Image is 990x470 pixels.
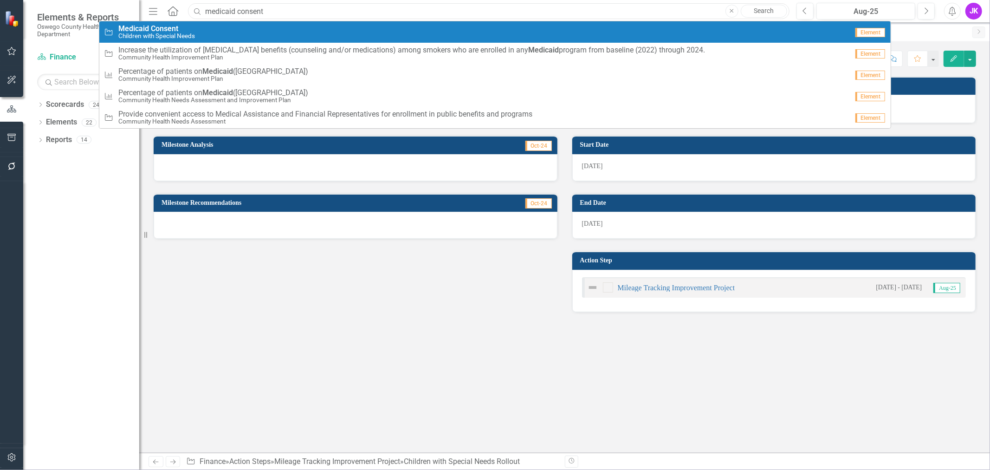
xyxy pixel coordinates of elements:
div: Aug-25 [820,6,912,17]
small: Children with Special Needs [118,33,195,39]
input: Search ClearPoint... [188,3,789,20]
h3: Start Date [580,141,971,148]
img: Not Defined [587,282,598,293]
span: Oct-24 [525,141,552,151]
a: Elements [46,117,77,128]
a: Action Steps [229,457,271,466]
a: Provide convenient access to Medical Assistance and Financial Representatives for enrollment in p... [99,107,890,128]
a: Medicaid ConsentChildren with Special NeedsElement [99,21,890,43]
small: Community Health Improvement Plan [118,75,308,82]
div: 24 [89,101,104,109]
a: Percentage of patients onMedicaid([GEOGRAPHIC_DATA])Community Health Needs Assessment and Improve... [99,85,890,107]
div: 14 [77,136,91,144]
h3: Action Step [580,257,971,264]
button: Aug-25 [816,3,915,20]
span: [DATE] [582,220,603,227]
span: Provide convenient access to Medical Assistance and Financial Representatives for enrollment in p... [118,110,532,118]
strong: Medicaid [528,46,559,54]
div: Children with Special Needs Rollout [404,457,520,466]
div: » » » [186,457,557,467]
a: Finance [200,457,226,466]
span: Elements & Reports [37,12,130,23]
a: Mileage Tracking Improvement Project [274,457,400,466]
a: Percentage of patients onMedicaid([GEOGRAPHIC_DATA])Community Health Improvement PlanElement [99,64,890,85]
span: Percentage of patients on ([GEOGRAPHIC_DATA]) [118,89,308,97]
small: Community Health Improvement Plan [118,54,705,61]
a: Finance [37,52,130,63]
img: ClearPoint Strategy [4,10,21,27]
strong: Consent [151,24,178,33]
button: JK [965,3,982,20]
span: Element [855,49,885,59]
span: Element [855,28,885,37]
span: Element [855,113,885,123]
span: Aug-25 [933,283,960,293]
a: Mileage Tracking Improvement Project [618,284,735,292]
small: Community Health Needs Assessment and Improvement Plan [118,97,308,104]
input: Search Below... [37,74,130,90]
strong: Medicaid [202,67,233,76]
span: Element [855,92,885,101]
small: Oswego County Health Department [37,23,130,38]
a: Increase the utilization of [MEDICAL_DATA] benefits (counseling and/or medications) among smokers... [99,43,890,64]
span: [DATE] [582,163,603,170]
span: Oct-24 [525,198,552,209]
h3: Milestone Recommendations [162,199,453,206]
a: Scorecards [46,99,84,110]
a: Search [741,5,787,18]
span: Increase the utilization of [MEDICAL_DATA] benefits (counseling and/or medications) among smokers... [118,46,705,54]
span: Element [855,71,885,80]
h3: End Date [580,199,971,206]
small: Community Health Needs Assessment [118,118,532,125]
a: Reports [46,135,72,145]
span: Percentage of patients on ([GEOGRAPHIC_DATA]) [118,67,308,76]
h3: Milestone Analysis [162,141,417,148]
div: 22 [82,118,97,126]
strong: Medicaid [118,24,149,33]
strong: Medicaid [202,88,233,97]
small: [DATE] - [DATE] [876,283,922,292]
